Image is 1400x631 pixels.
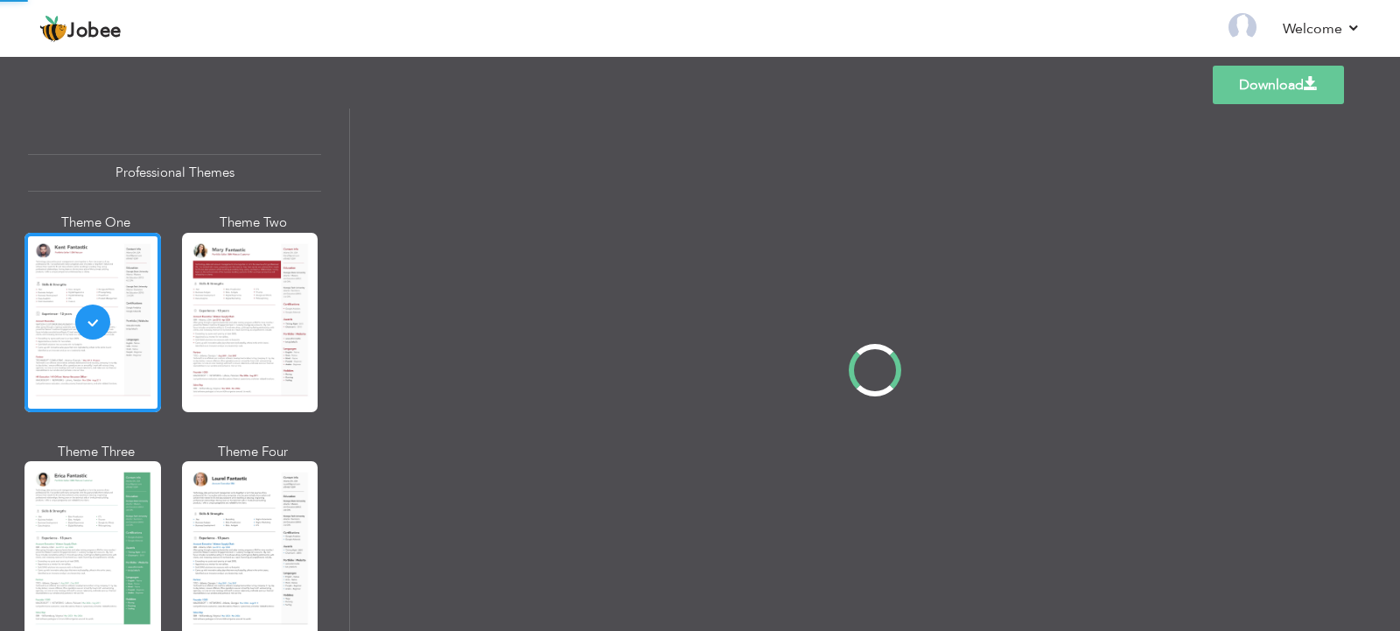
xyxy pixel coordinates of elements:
span: Jobee [67,22,122,41]
a: Welcome [1283,18,1361,39]
img: jobee.io [39,15,67,43]
a: Jobee [39,15,122,43]
img: Profile Img [1228,13,1256,41]
a: Download [1213,66,1344,104]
